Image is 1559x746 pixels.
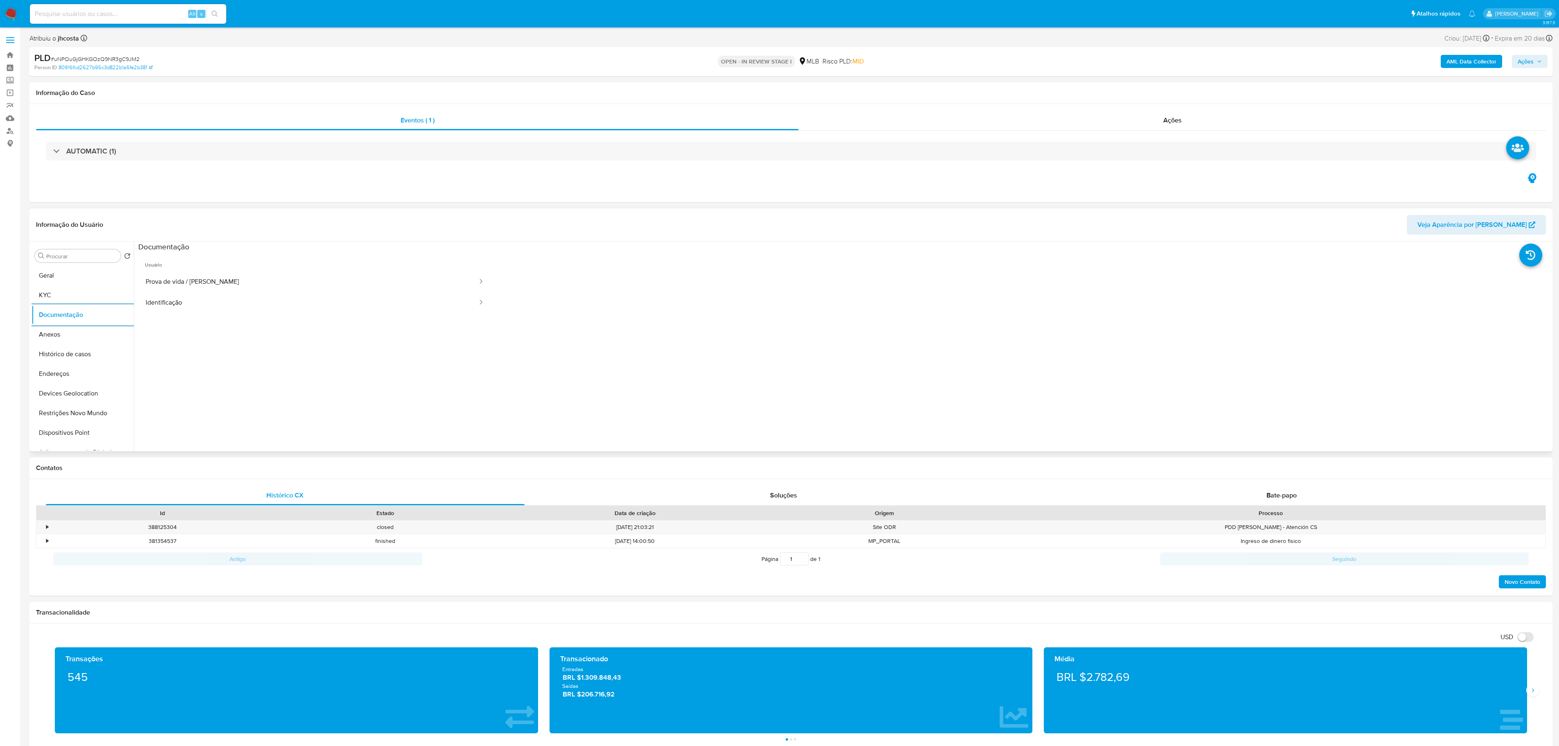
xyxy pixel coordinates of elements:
button: Endereços [32,364,134,384]
button: search-icon [206,8,223,20]
span: Soluções [770,491,797,500]
div: finished [274,534,497,548]
div: MLB [798,57,819,66]
a: Notificações [1469,10,1476,17]
div: Origem [779,509,990,517]
span: Histórico CX [266,491,304,500]
div: • [46,537,48,545]
div: Site ODR [773,520,996,534]
span: 1 [818,555,820,563]
span: Risco PLD: [822,57,864,66]
button: Anexos [32,325,134,344]
span: - [1491,33,1493,44]
span: Ações [1163,115,1182,125]
div: 381354537 [51,534,274,548]
a: Sair [1544,9,1553,18]
button: Veja Aparência por [PERSON_NAME] [1407,215,1546,235]
span: Página de [761,552,820,565]
button: Dispositivos Point [32,423,134,443]
h1: Informação do Usuário [36,221,103,229]
button: Histórico de casos [32,344,134,364]
b: PLD [34,51,51,64]
span: Expira em 20 dias [1495,34,1545,43]
div: Ingreso de dinero fisico [996,534,1545,548]
p: jhonata.costa@mercadolivre.com [1495,10,1541,18]
div: Criou: [DATE] [1444,33,1489,44]
button: AML Data Collector [1441,55,1502,68]
button: Novo Contato [1499,575,1546,588]
span: Novo Contato [1505,576,1540,588]
h3: AUTOMATIC (1) [66,147,116,156]
b: AML Data Collector [1446,55,1496,68]
button: Retornar ao pedido padrão [124,253,131,262]
h1: Contatos [36,464,1546,472]
span: Atalhos rápidos [1417,9,1460,18]
span: Bate-papo [1266,491,1297,500]
button: Antigo [53,552,422,565]
span: MID [852,57,864,66]
div: PDD [PERSON_NAME] - Atención CS [996,520,1545,534]
div: • [46,523,48,531]
button: Geral [32,266,134,285]
button: Adiantamentos de Dinheiro [32,443,134,462]
div: Data de criação [502,509,767,517]
button: Devices Geolocation [32,384,134,403]
button: Ações [1512,55,1548,68]
b: Person ID [34,64,57,71]
input: Pesquise usuários ou casos... [30,9,226,19]
div: closed [274,520,497,534]
div: [DATE] 14:00:50 [497,534,773,548]
span: Alt [189,10,196,18]
h1: Transacionalidade [36,608,1546,617]
span: Veja Aparência por [PERSON_NAME] [1417,215,1527,235]
div: AUTOMATIC (1) [46,142,1536,161]
p: OPEN - IN REVIEW STAGE I [718,56,795,67]
div: 388125304 [51,520,274,534]
div: Processo [1002,509,1540,517]
div: Id [56,509,268,517]
button: Restrições Novo Mundo [32,403,134,423]
button: KYC [32,285,134,305]
span: Atribuiu o [29,34,79,43]
div: [DATE] 21:03:21 [497,520,773,534]
button: Procurar [38,253,45,259]
a: 80916fcd2627b95c3d822b1a5fe2b381 [59,64,153,71]
button: Seguindo [1160,552,1529,565]
span: s [200,10,203,18]
button: Documentação [32,305,134,325]
b: jhcosta [56,34,79,43]
input: Procurar [46,253,117,260]
span: Eventos ( 1 ) [401,115,435,125]
div: MP_PORTAL [773,534,996,548]
div: Estado [279,509,491,517]
span: Ações [1518,55,1534,68]
span: # uNPOuGjGHKGOzQ9NR3gC9JM2 [51,55,140,63]
h1: Informação do Caso [36,89,1546,97]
